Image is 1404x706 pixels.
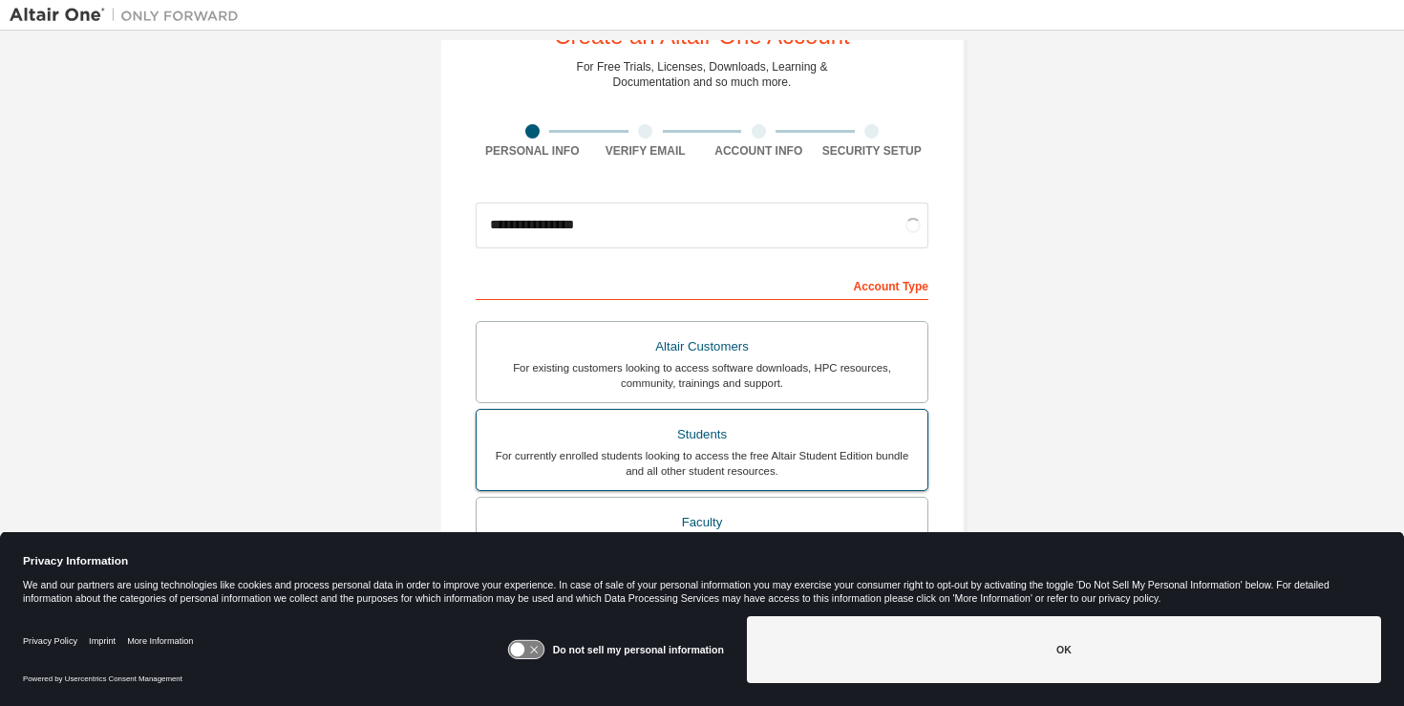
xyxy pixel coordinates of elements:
div: Account Info [702,143,816,159]
div: Verify Email [589,143,703,159]
div: Altair Customers [488,333,916,360]
div: Faculty [488,509,916,536]
img: Altair One [10,6,248,25]
div: Personal Info [476,143,589,159]
div: For existing customers looking to access software downloads, HPC resources, community, trainings ... [488,360,916,391]
div: For currently enrolled students looking to access the free Altair Student Edition bundle and all ... [488,448,916,479]
div: For Free Trials, Licenses, Downloads, Learning & Documentation and so much more. [577,59,828,90]
div: Students [488,421,916,448]
div: Security Setup [816,143,929,159]
div: Account Type [476,269,928,300]
div: Create an Altair One Account [554,25,850,48]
